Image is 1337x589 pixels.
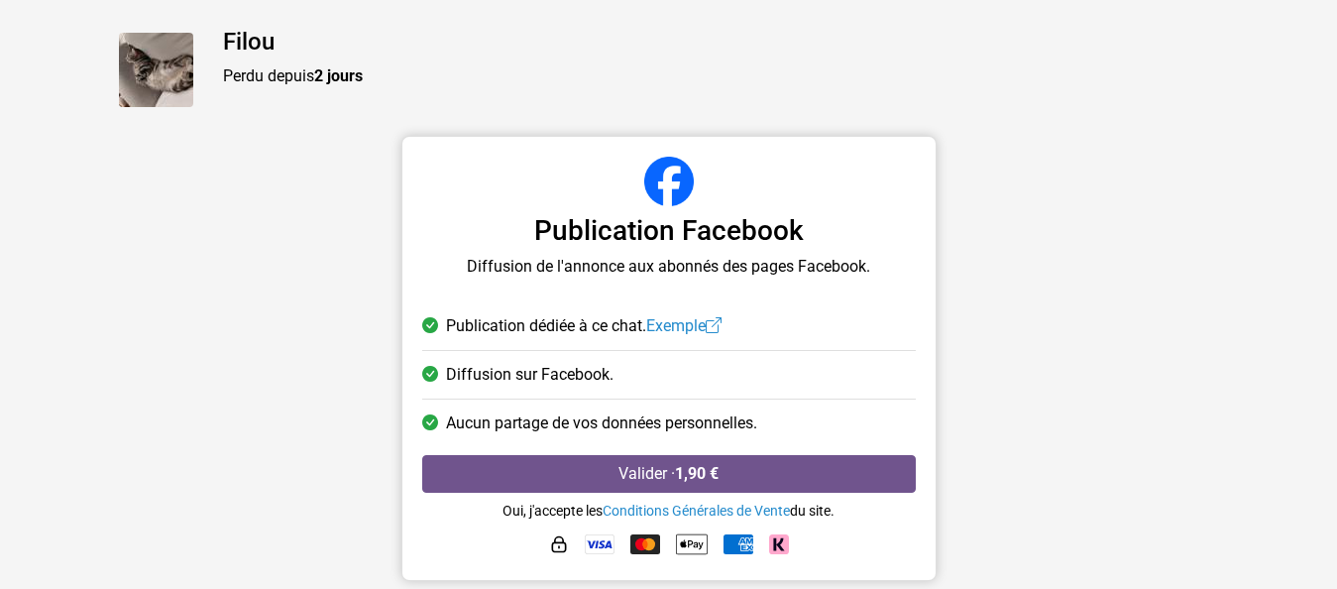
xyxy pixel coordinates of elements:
[630,534,660,554] img: Mastercard
[769,534,789,554] img: Klarna
[724,534,753,554] img: American Express
[314,66,363,85] strong: 2 jours
[644,157,694,206] img: Facebook
[446,412,757,435] span: Aucun partage de vos données personnelles.
[675,464,719,483] strong: 1,90 €
[549,534,569,554] img: HTTPS : paiement sécurisé
[446,363,613,387] span: Diffusion sur Facebook.
[223,28,1219,57] h4: Filou
[603,503,790,519] a: Conditions Générales de Vente
[422,455,916,493] button: Valider ·1,90 €
[502,503,835,519] small: Oui, j'accepte les du site.
[585,534,614,554] img: Visa
[676,529,708,560] img: Apple Pay
[646,316,722,335] a: Exemple
[446,314,722,338] span: Publication dédiée à ce chat.
[223,64,1219,88] p: Perdu depuis
[422,255,916,279] p: Diffusion de l'annonce aux abonnés des pages Facebook.
[422,214,916,248] h3: Publication Facebook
